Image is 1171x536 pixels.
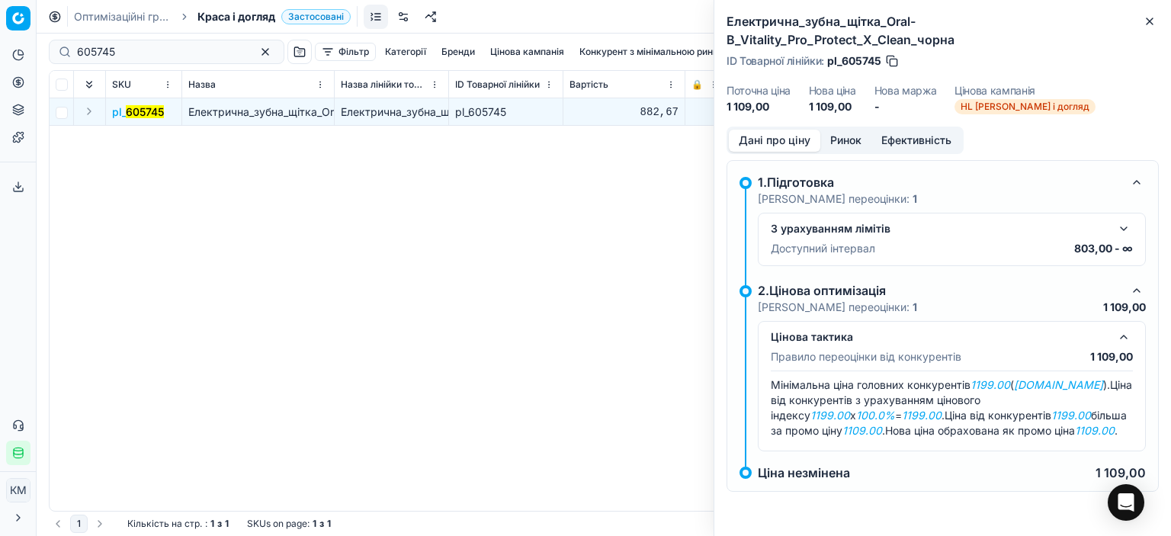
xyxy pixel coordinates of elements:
span: Ціна від конкурентів більша за промо ціну . [771,409,1127,437]
em: 1199.00 [810,409,850,422]
dd: 1 109,00 [809,99,856,114]
em: [DOMAIN_NAME] [1014,378,1103,391]
button: pl_605745 [112,104,164,120]
em: 1199.00 [970,378,1010,391]
span: HL [PERSON_NAME] і догляд [954,99,1096,114]
dt: Нова ціна [809,85,856,96]
div: pl_605745 [455,104,557,120]
button: КM [6,478,30,502]
strong: 1 [313,518,316,530]
strong: 1 [327,518,331,530]
div: 882,67 [569,104,679,120]
p: 1 109,00 [1096,467,1146,479]
button: Expand [80,102,98,120]
span: Вартість [569,79,608,91]
strong: 1 [225,518,229,530]
em: 1109.00 [1075,424,1115,437]
strong: 1 [913,192,917,205]
span: Нова ціна обрахована як промо ціна . [885,424,1118,437]
nav: pagination [49,515,109,533]
div: 2.Цінова оптимізація [758,281,1121,300]
div: 1.Підготовка [758,173,1121,191]
em: 1109.00 [842,424,882,437]
span: ID Товарної лінійки [455,79,540,91]
span: Краса і догляд [197,9,275,24]
p: [PERSON_NAME] переоцінки: [758,191,917,207]
span: Мінімальна ціна головних конкурентів ( ). [771,378,1110,391]
p: Ціна незмінена [758,467,850,479]
em: 100.0% [856,409,895,422]
span: 🔒 [691,79,703,91]
button: Expand all [80,75,98,94]
span: SKU [112,79,131,91]
dt: Поточна ціна [727,85,791,96]
button: Категорії [379,43,432,61]
dt: Нова маржа [874,85,937,96]
dt: Цінова кампанія [954,85,1096,96]
button: 1 [70,515,88,533]
button: Цінова кампанія [484,43,570,61]
div: З урахуванням лімітів [771,221,1108,236]
span: SKUs on page : [247,518,310,530]
div: Open Intercom Messenger [1108,484,1144,521]
p: 1 109,00 [1103,300,1146,315]
button: Ринок [820,130,871,152]
span: Краса і доглядЗастосовані [197,9,351,24]
mark: 605745 [126,105,164,118]
button: Фільтр [315,43,376,61]
button: Go to previous page [49,515,67,533]
span: pl_605745 [827,53,881,69]
a: Оптимізаційні групи [74,9,172,24]
span: pl_ [112,104,164,120]
p: 1 109,00 [1090,349,1133,364]
strong: з [217,518,222,530]
span: Електрична_зубна_щітка_Oral-B_Vitality_Pro_Protect_X_Clean_чорна [188,105,534,118]
dd: - [874,99,937,114]
button: Конкурент з мінімальною ринковою ціною [573,43,776,61]
span: Ціна від конкурентів з урахуванням цінового індексу x = . [771,378,1132,422]
div: Цінова тактика [771,329,1108,345]
strong: з [319,518,324,530]
button: Бренди [435,43,481,61]
div: : [127,518,229,530]
button: Ефективність [871,130,961,152]
span: Застосовані [281,9,351,24]
p: Доступний інтервал [771,241,875,256]
dd: 1 109,00 [727,99,791,114]
em: 1199.00 [1051,409,1091,422]
strong: 1 [210,518,214,530]
em: 1199.00 [902,409,942,422]
span: КM [7,479,30,502]
span: Кількість на стр. [127,518,202,530]
button: Дані про ціну [729,130,820,152]
nav: breadcrumb [74,9,351,24]
button: Go to next page [91,515,109,533]
div: Електрична_зубна_щітка_Oral-B_Vitality_Pro_Protect_X_Clean_чорна [341,104,442,120]
strong: 1 [913,300,917,313]
h2: Електрична_зубна_щітка_Oral-B_Vitality_Pro_Protect_X_Clean_чорна [727,12,1159,49]
p: 803,00 - ∞ [1074,241,1133,256]
input: Пошук по SKU або назві [77,44,244,59]
p: Правило переоцінки від конкурентів [771,349,961,364]
span: ID Товарної лінійки : [727,56,824,66]
p: [PERSON_NAME] переоцінки: [758,300,917,315]
span: Назва [188,79,216,91]
span: Назва лінійки товарів [341,79,427,91]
